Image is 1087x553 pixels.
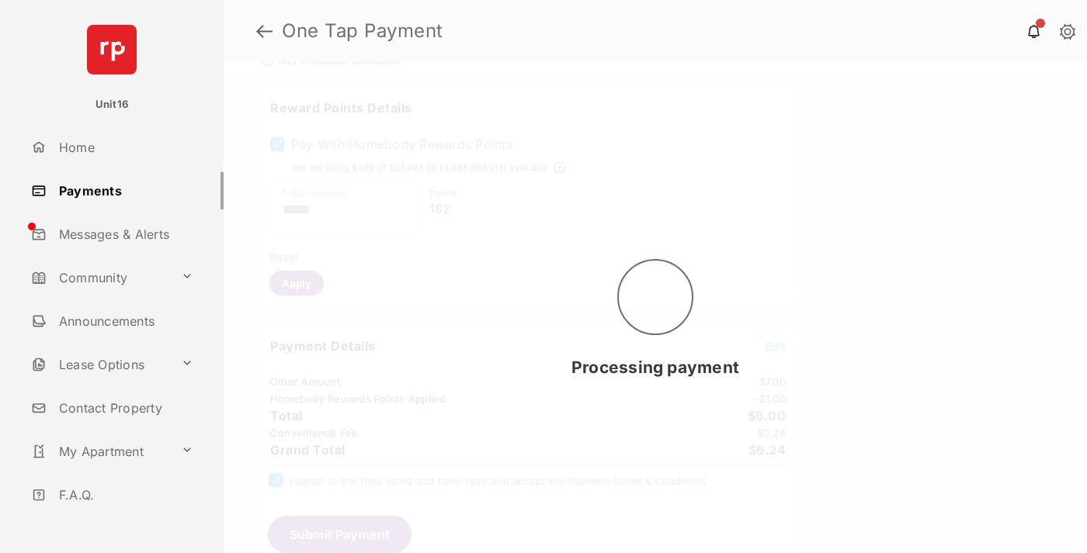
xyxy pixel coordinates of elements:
a: Announcements [25,302,224,340]
a: F.A.Q. [25,476,224,513]
strong: One Tap Payment [282,22,443,40]
img: svg+xml;base64,PHN2ZyB4bWxucz0iaHR0cDovL3d3dy53My5vcmcvMjAwMC9zdmciIHdpZHRoPSI2NCIgaGVpZ2h0PSI2NC... [87,25,137,74]
a: Community [25,259,175,296]
a: Messages & Alerts [25,216,224,253]
a: Payments [25,172,224,209]
span: Processing payment [571,358,739,377]
p: Unit16 [96,97,129,112]
a: My Apartment [25,433,175,470]
a: Home [25,129,224,166]
a: Lease Options [25,346,175,383]
a: Contact Property [25,389,224,427]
